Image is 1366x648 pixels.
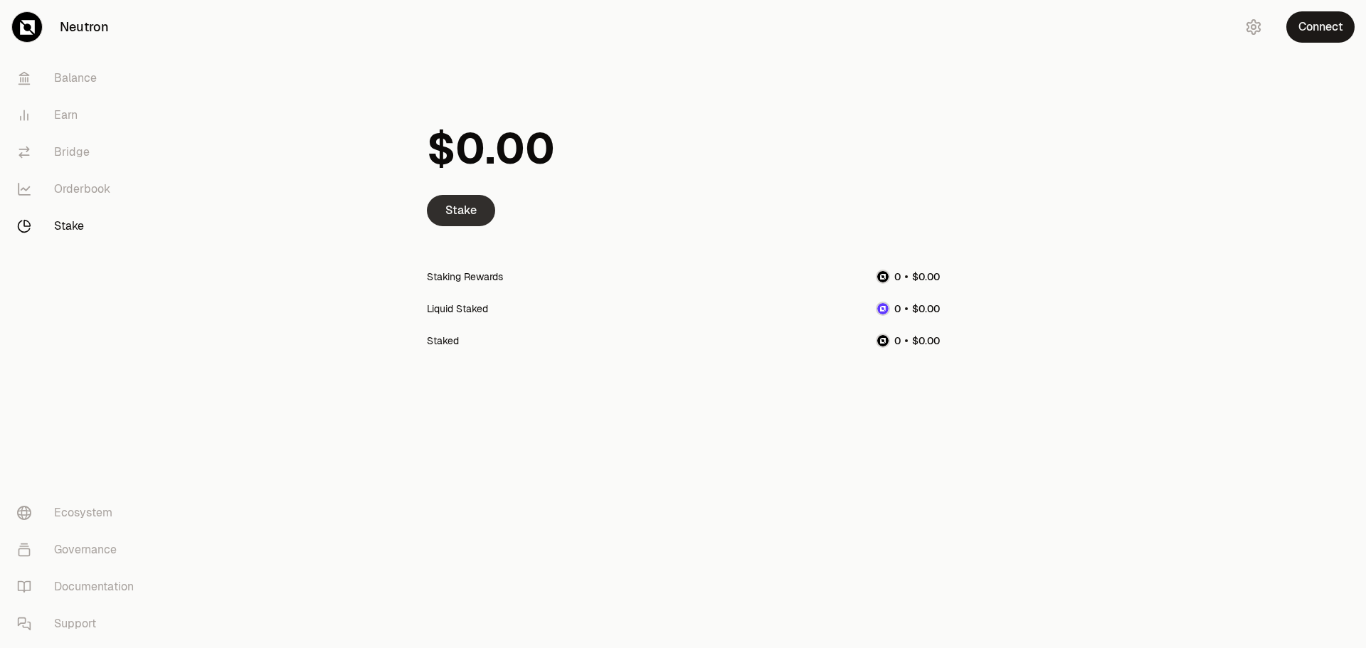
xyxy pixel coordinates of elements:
a: Orderbook [6,171,154,208]
button: Connect [1286,11,1355,43]
a: Stake [6,208,154,245]
img: NTRN Logo [877,271,889,282]
a: Support [6,605,154,642]
a: Documentation [6,568,154,605]
a: Balance [6,60,154,97]
a: Governance [6,531,154,568]
img: dNTRN Logo [877,303,889,314]
a: Earn [6,97,154,134]
div: Liquid Staked [427,302,488,316]
div: Staking Rewards [427,270,503,284]
div: Staked [427,334,459,348]
a: Bridge [6,134,154,171]
a: Stake [427,195,495,226]
img: NTRN Logo [877,335,889,346]
a: Ecosystem [6,494,154,531]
